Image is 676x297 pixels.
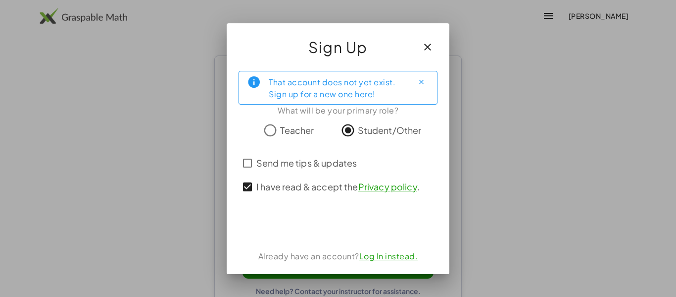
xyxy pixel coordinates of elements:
span: Student/Other [358,123,422,137]
div: Already have an account? [239,250,437,262]
span: Sign Up [308,35,368,59]
a: Log In instead. [359,251,418,261]
iframe: Sign in with Google Button [284,214,392,236]
a: Privacy policy [358,181,417,192]
span: I have read & accept the . [256,180,420,193]
div: That account does not yet exist. Sign up for a new one here! [269,75,405,100]
button: Close [413,74,429,90]
div: What will be your primary role? [239,105,437,117]
span: Send me tips & updates [256,156,357,170]
span: Teacher [280,123,314,137]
